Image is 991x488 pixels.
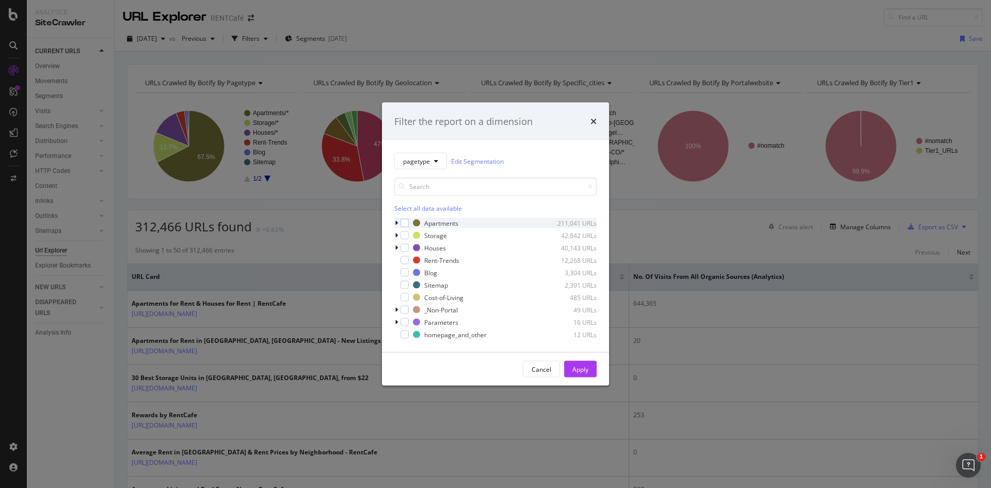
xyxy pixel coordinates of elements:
a: Edit Segmentation [451,155,504,166]
div: homepage_and_other [424,330,487,339]
div: 3,304 URLs [546,268,597,277]
span: 1 [977,453,985,461]
div: times [590,115,597,128]
div: Rent-Trends [424,256,459,264]
div: Cost-of-Living [424,293,463,302]
div: Sitemap [424,280,448,289]
button: pagetype [394,153,447,169]
div: 49 URLs [546,305,597,314]
div: Filter the report on a dimension [394,115,533,128]
div: 2,391 URLs [546,280,597,289]
div: 211,041 URLs [546,218,597,227]
div: 42,842 URLs [546,231,597,240]
div: Cancel [532,365,551,373]
div: 16 URLs [546,318,597,326]
div: 40,143 URLs [546,243,597,252]
span: pagetype [403,156,430,165]
button: Apply [564,361,597,377]
div: 12,268 URLs [546,256,597,264]
div: Apply [572,365,588,373]
div: Houses [424,243,446,252]
div: Blog [424,268,437,277]
div: 485 URLs [546,293,597,302]
div: _Non-Portal [424,305,458,314]
div: Storage [424,231,447,240]
div: Select all data available [394,204,597,213]
button: Cancel [523,361,560,377]
div: 12 URLs [546,330,597,339]
div: Apartments [424,218,458,227]
iframe: Intercom live chat [956,453,981,478]
div: Parameters [424,318,458,326]
input: Search [394,178,597,196]
div: modal [382,102,609,386]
